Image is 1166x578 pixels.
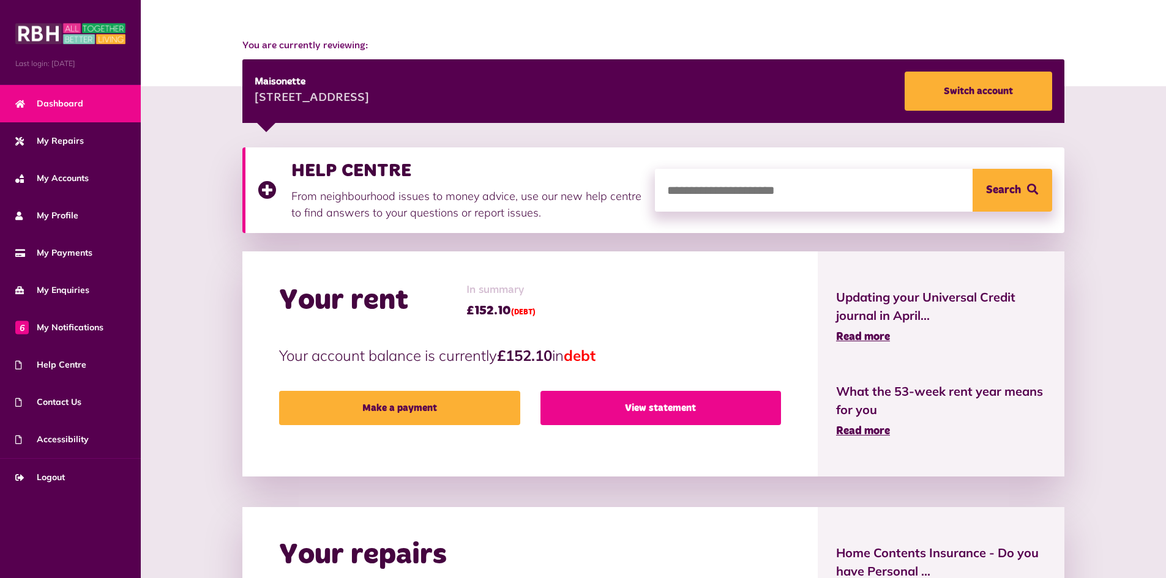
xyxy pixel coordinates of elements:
[540,391,781,425] a: View statement
[15,321,103,334] span: My Notifications
[279,538,447,573] h2: Your repairs
[15,396,81,409] span: Contact Us
[15,21,125,46] img: MyRBH
[836,288,1046,325] span: Updating your Universal Credit journal in April...
[291,188,643,221] p: From neighbourhood issues to money advice, use our new help centre to find answers to your questi...
[15,284,89,297] span: My Enquiries
[279,391,520,425] a: Make a payment
[15,97,83,110] span: Dashboard
[511,309,536,316] span: (DEBT)
[15,172,89,185] span: My Accounts
[279,344,781,366] p: Your account balance is currently in
[15,209,78,222] span: My Profile
[15,135,84,147] span: My Repairs
[291,160,643,182] h3: HELP CENTRE
[836,288,1046,346] a: Updating your Universal Credit journal in April... Read more
[15,358,86,371] span: Help Centre
[564,346,596,365] span: debt
[15,471,65,484] span: Logout
[255,89,369,108] div: [STREET_ADDRESS]
[497,346,552,365] strong: £152.10
[15,320,29,334] span: 6
[255,75,369,89] div: Maisonette
[905,72,1052,111] a: Switch account
[279,283,408,319] h2: Your rent
[836,382,1046,419] span: What the 53-week rent year means for you
[836,426,890,437] span: Read more
[836,382,1046,440] a: What the 53-week rent year means for you Read more
[973,169,1052,212] button: Search
[466,282,536,298] span: In summary
[15,246,92,259] span: My Payments
[466,302,536,320] span: £152.10
[836,332,890,343] span: Read more
[242,39,1064,53] span: You are currently reviewing:
[986,169,1021,212] span: Search
[15,58,125,69] span: Last login: [DATE]
[15,433,89,446] span: Accessibility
